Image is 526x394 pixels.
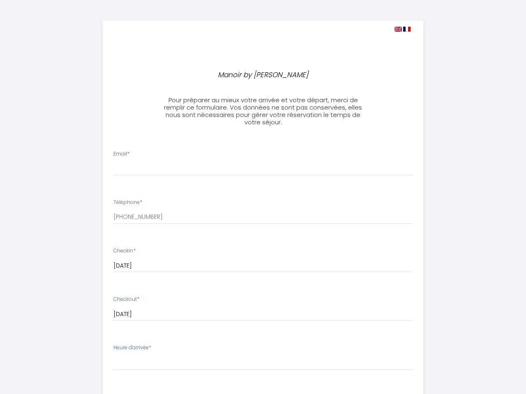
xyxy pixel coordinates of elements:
[113,150,129,158] label: Email
[113,344,151,352] label: Heure d'arrivée
[113,295,139,303] label: Checkout
[113,199,142,206] label: Téléphone
[403,27,411,32] img: fr.png
[113,247,136,255] label: Checkin
[394,27,402,32] img: en.png
[158,96,368,126] h3: Pour préparer au mieux votre arrivée et votre départ, merci de remplir ce formulaire. Vos données...
[162,69,364,80] p: Manoir by [PERSON_NAME]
